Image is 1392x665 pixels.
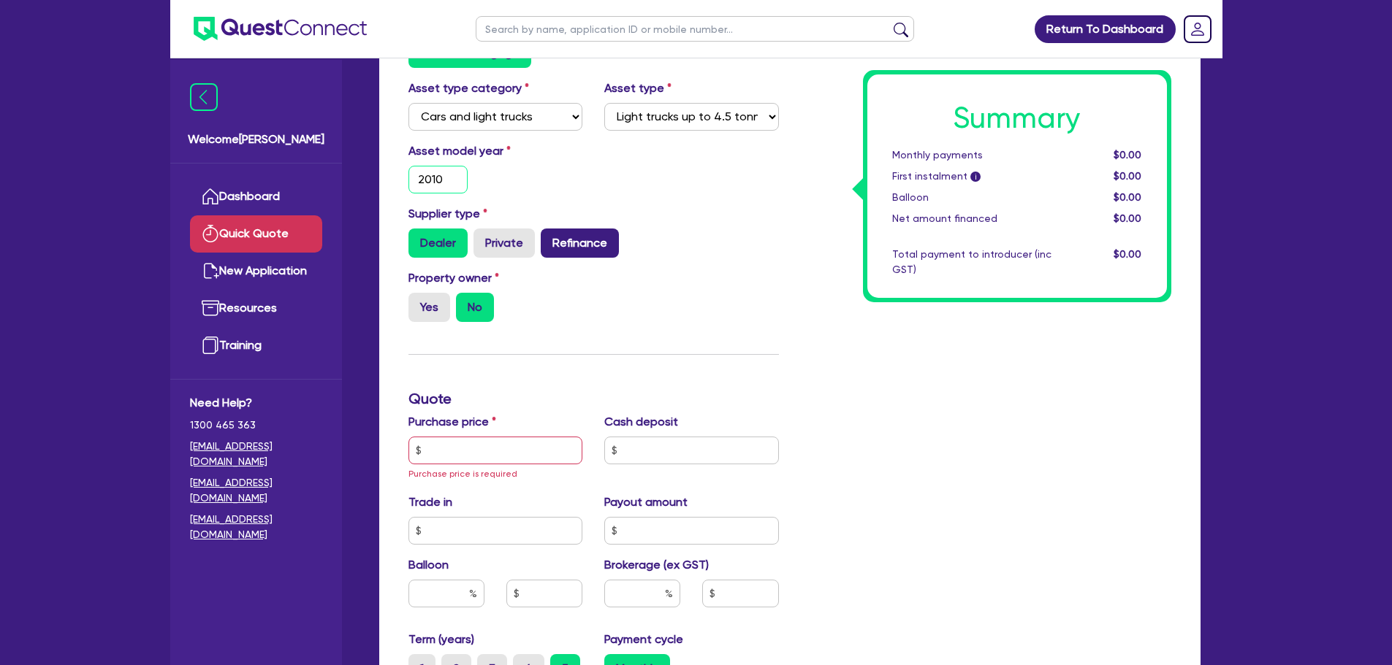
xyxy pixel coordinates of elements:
[190,475,322,506] a: [EMAIL_ADDRESS][DOMAIN_NAME]
[970,172,981,182] span: i
[1114,149,1141,161] span: $0.00
[398,142,594,160] label: Asset model year
[408,413,496,431] label: Purchase price
[408,493,452,511] label: Trade in
[408,556,449,574] label: Balloon
[881,190,1062,205] div: Balloon
[408,269,499,287] label: Property owner
[604,556,709,574] label: Brokerage (ex GST)
[190,253,322,290] a: New Application
[476,16,914,42] input: Search by name, application ID or mobile number...
[408,469,517,479] span: Purchase price is required
[190,512,322,542] a: [EMAIL_ADDRESS][DOMAIN_NAME]
[1114,212,1141,224] span: $0.00
[190,215,322,253] a: Quick Quote
[604,631,683,648] label: Payment cycle
[202,337,219,354] img: training
[541,228,619,258] label: Refinance
[408,390,779,407] h3: Quote
[408,293,450,322] label: Yes
[456,293,494,322] label: No
[408,631,474,648] label: Term (years)
[1114,170,1141,182] span: $0.00
[190,290,322,327] a: Resources
[473,228,535,258] label: Private
[408,205,487,223] label: Supplier type
[190,394,322,412] span: Need Help?
[202,225,219,242] img: quick-quote
[408,80,529,97] label: Asset type category
[881,169,1062,184] div: First instalment
[892,101,1142,136] h1: Summary
[194,17,367,41] img: quest-connect-logo-blue
[604,493,688,511] label: Payout amount
[1114,248,1141,260] span: $0.00
[190,418,322,433] span: 1300 465 363
[202,262,219,280] img: new-application
[190,439,322,469] a: [EMAIL_ADDRESS][DOMAIN_NAME]
[881,147,1062,163] div: Monthly payments
[1035,15,1176,43] a: Return To Dashboard
[188,131,324,148] span: Welcome [PERSON_NAME]
[408,228,468,258] label: Dealer
[1114,191,1141,203] span: $0.00
[604,80,672,97] label: Asset type
[1179,10,1217,48] a: Dropdown toggle
[881,247,1062,277] div: Total payment to introducer (inc GST)
[604,413,678,431] label: Cash deposit
[190,327,322,364] a: Training
[881,211,1062,226] div: Net amount financed
[190,178,322,215] a: Dashboard
[202,299,219,317] img: resources
[190,83,218,111] img: icon-menu-close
